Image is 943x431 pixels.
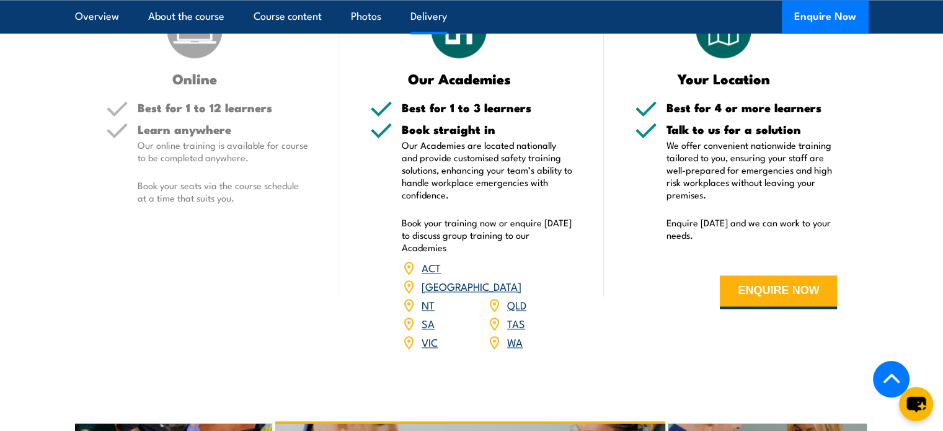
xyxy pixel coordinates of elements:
[402,216,573,254] p: Book your training now or enquire [DATE] to discuss group training to our Academies
[138,102,309,113] h5: Best for 1 to 12 learners
[106,71,284,86] h3: Online
[507,316,525,331] a: TAS
[666,123,838,135] h5: Talk to us for a solution
[370,71,548,86] h3: Our Academies
[899,387,933,421] button: chat-button
[138,139,309,164] p: Our online training is available for course to be completed anywhere.
[138,123,309,135] h5: Learn anywhere
[422,334,438,349] a: VIC
[507,334,523,349] a: WA
[402,123,573,135] h5: Book straight in
[422,278,521,293] a: [GEOGRAPHIC_DATA]
[666,102,838,113] h5: Best for 4 or more learners
[402,139,573,201] p: Our Academies are located nationally and provide customised safety training solutions, enhancing ...
[422,297,435,312] a: NT
[507,297,526,312] a: QLD
[422,316,435,331] a: SA
[138,179,309,204] p: Book your seats via the course schedule at a time that suits you.
[422,260,441,275] a: ACT
[635,71,813,86] h3: Your Location
[720,275,837,309] button: ENQUIRE NOW
[666,216,838,241] p: Enquire [DATE] and we can work to your needs.
[666,139,838,201] p: We offer convenient nationwide training tailored to you, ensuring your staff are well-prepared fo...
[402,102,573,113] h5: Best for 1 to 3 learners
